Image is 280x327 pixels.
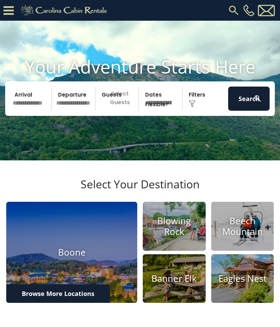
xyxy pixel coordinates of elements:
a: Eagles Nest [211,254,274,303]
h4: Eagles Nest [211,273,274,284]
a: Boone [6,202,137,303]
img: search-regular.svg [227,4,240,17]
p: Select Guests [97,87,139,111]
button: Search [228,87,270,111]
h1: Your Adventure Starts Here [5,56,275,77]
h4: Banner Elk [143,273,206,284]
a: Blowing Rock [143,202,206,251]
a: Browse More Locations [6,284,110,303]
h4: Beech Mountain [211,216,274,237]
h3: Select Your Destination [5,178,275,202]
a: Banner Elk [143,254,206,303]
h4: Blowing Rock [143,216,206,237]
a: [PHONE_NUMBER] [242,4,256,16]
a: Beech Mountain [211,202,274,251]
img: filter--v1.png [189,100,196,107]
img: Khaki-logo.png [17,3,113,17]
h4: Boone [6,247,137,258]
img: search-regular-white.png [253,94,262,103]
